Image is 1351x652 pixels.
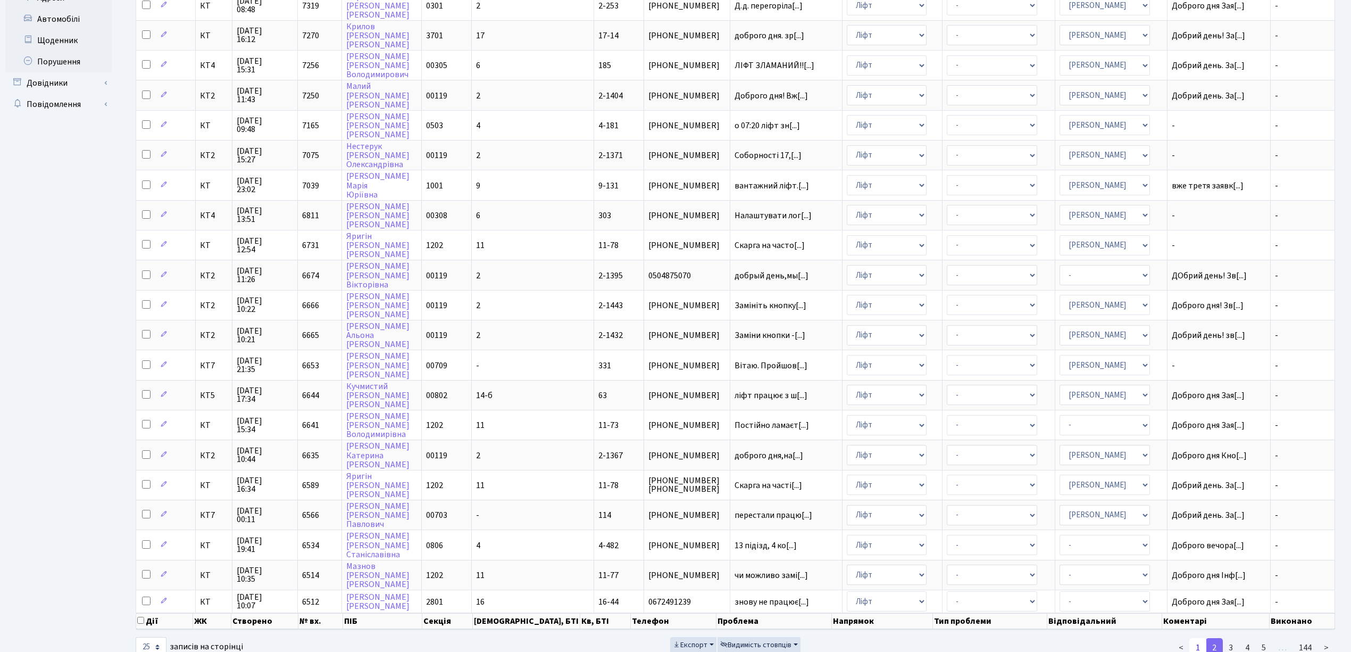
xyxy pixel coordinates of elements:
[426,509,447,521] span: 00703
[580,613,631,629] th: Кв, БТІ
[1275,570,1278,581] span: -
[302,300,319,311] span: 6666
[1275,270,1278,282] span: -
[346,320,410,350] a: [PERSON_NAME]Альона[PERSON_NAME]
[648,541,725,550] span: [PHONE_NUMBER]
[631,613,716,629] th: Телефон
[1275,150,1278,161] span: -
[735,120,800,131] span: о 07:20 ліфт зн[...]
[302,90,319,102] span: 7250
[476,60,480,71] span: 6
[346,230,410,260] a: Яригін[PERSON_NAME][PERSON_NAME]
[302,329,319,341] span: 6665
[426,300,447,311] span: 00119
[302,419,319,431] span: 6641
[193,613,231,629] th: ЖК
[648,451,725,460] span: [PHONE_NUMBER]
[426,210,447,221] span: 00308
[302,596,319,608] span: 6512
[1172,540,1244,551] span: Доброго вечора[...]
[346,381,410,410] a: Кучмистий[PERSON_NAME][PERSON_NAME]
[735,450,803,461] span: доброго дня,на[...]
[237,507,293,524] span: [DATE] 00:11
[237,57,293,74] span: [DATE] 15:31
[136,613,193,629] th: Дії
[5,9,112,30] a: Автомобілі
[1172,241,1266,250] span: -
[302,30,319,42] span: 7270
[1275,480,1278,491] span: -
[598,329,623,341] span: 2-1432
[735,419,809,431] span: Постійно ламаєт[...]
[673,640,707,650] span: Експорт
[735,540,797,551] span: 13 підізд, 4 ко[...]
[1172,361,1266,370] span: -
[648,476,725,493] span: [PHONE_NUMBER] [PHONE_NUMBER]
[237,296,293,313] span: [DATE] 10:22
[346,531,410,560] a: [PERSON_NAME][PERSON_NAME]Станіславівна
[735,570,808,581] span: чи можливо замі[...]
[1172,270,1247,282] span: ДОбрий день! Зв[...]
[5,72,112,94] a: Довідники
[302,270,319,282] span: 6674
[298,613,343,629] th: № вх.
[476,30,485,42] span: 17
[1047,613,1162,629] th: Відповідальний
[200,92,228,100] span: КТ2
[735,210,812,221] span: Налаштувати лог[...]
[598,90,623,102] span: 2-1404
[473,613,580,629] th: [DEMOGRAPHIC_DATA], БТІ
[598,480,619,491] span: 11-78
[648,391,725,400] span: [PHONE_NUMBER]
[1275,300,1278,311] span: -
[1172,60,1245,71] span: Добрий день. За[...]
[302,509,319,521] span: 6566
[476,480,485,491] span: 11
[1275,360,1278,372] span: -
[5,51,112,72] a: Порушення
[237,27,293,44] span: [DATE] 16:12
[476,240,485,251] span: 11
[735,360,807,372] span: Вітаю. Пройшов[...]
[648,181,725,190] span: [PHONE_NUMBER]
[5,94,112,115] a: Повідомлення
[237,386,293,403] span: [DATE] 17:34
[346,51,410,80] a: [PERSON_NAME][PERSON_NAME]Володимирович
[1275,60,1278,71] span: -
[200,181,228,190] span: КТ
[476,450,480,461] span: 2
[426,419,443,431] span: 1202
[426,596,443,608] span: 2801
[1275,596,1278,608] span: -
[648,598,725,606] span: 0672491239
[302,540,319,551] span: 6534
[346,500,410,530] a: [PERSON_NAME][PERSON_NAME]Павлович
[237,237,293,254] span: [DATE] 12:54
[302,360,319,372] span: 6653
[426,450,447,461] span: 00119
[476,210,480,221] span: 6
[302,120,319,131] span: 7165
[598,450,623,461] span: 2-1367
[598,509,611,521] span: 114
[200,301,228,310] span: КТ2
[648,151,725,160] span: [PHONE_NUMBER]
[1172,300,1244,311] span: Доброго дня! Зв[...]
[1275,390,1278,401] span: -
[735,150,802,161] span: Соборності 17,[...]
[1172,450,1247,461] span: Доброго дня Кно[...]
[648,571,725,580] span: [PHONE_NUMBER]
[598,360,611,372] span: 331
[735,329,805,341] span: Заміни кнопки -[...]
[200,211,228,220] span: КТ4
[1172,211,1266,220] span: -
[1172,390,1245,401] span: Доброго дня Зая[...]
[1172,121,1266,130] span: -
[200,271,228,280] span: КТ2
[476,596,485,608] span: 16
[231,613,298,629] th: Створено
[735,30,804,42] span: доброго дня. зр[...]
[735,60,814,71] span: ЛІФТ ЗЛАМАНИЙ!![...]
[426,270,447,282] span: 00119
[1172,419,1245,431] span: Доброго дня Зая[...]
